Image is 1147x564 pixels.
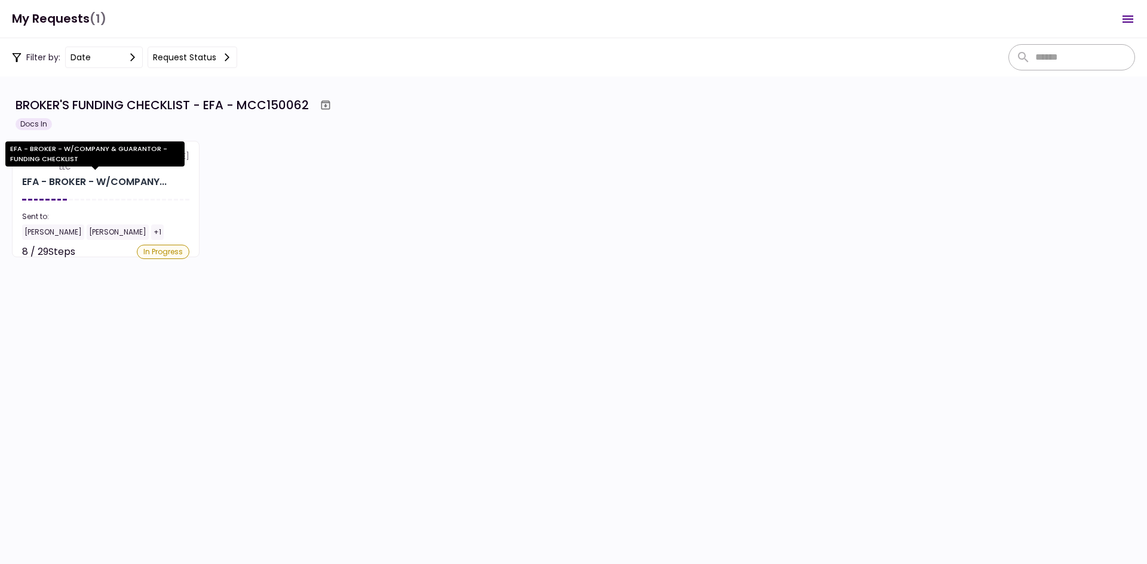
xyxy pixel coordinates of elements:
[90,7,106,31] span: (1)
[16,96,309,114] div: BROKER'S FUNDING CHECKLIST - EFA - MCC150062
[137,245,189,259] div: In Progress
[12,7,106,31] h1: My Requests
[22,175,167,189] div: EFA - BROKER - W/COMPANY & GUARANTOR - FUNDING CHECKLIST
[12,47,237,68] div: Filter by:
[22,211,189,222] div: Sent to:
[315,94,336,116] button: Archive workflow
[87,224,149,240] div: [PERSON_NAME]
[1114,5,1142,33] button: Open menu
[16,118,52,130] div: Docs In
[151,224,164,240] div: +1
[70,51,91,64] div: date
[148,47,237,68] button: Request status
[5,141,185,167] div: EFA - BROKER - W/COMPANY & GUARANTOR - FUNDING CHECKLIST
[22,245,75,259] div: 8 / 29 Steps
[22,224,84,240] div: [PERSON_NAME]
[65,47,143,68] button: date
